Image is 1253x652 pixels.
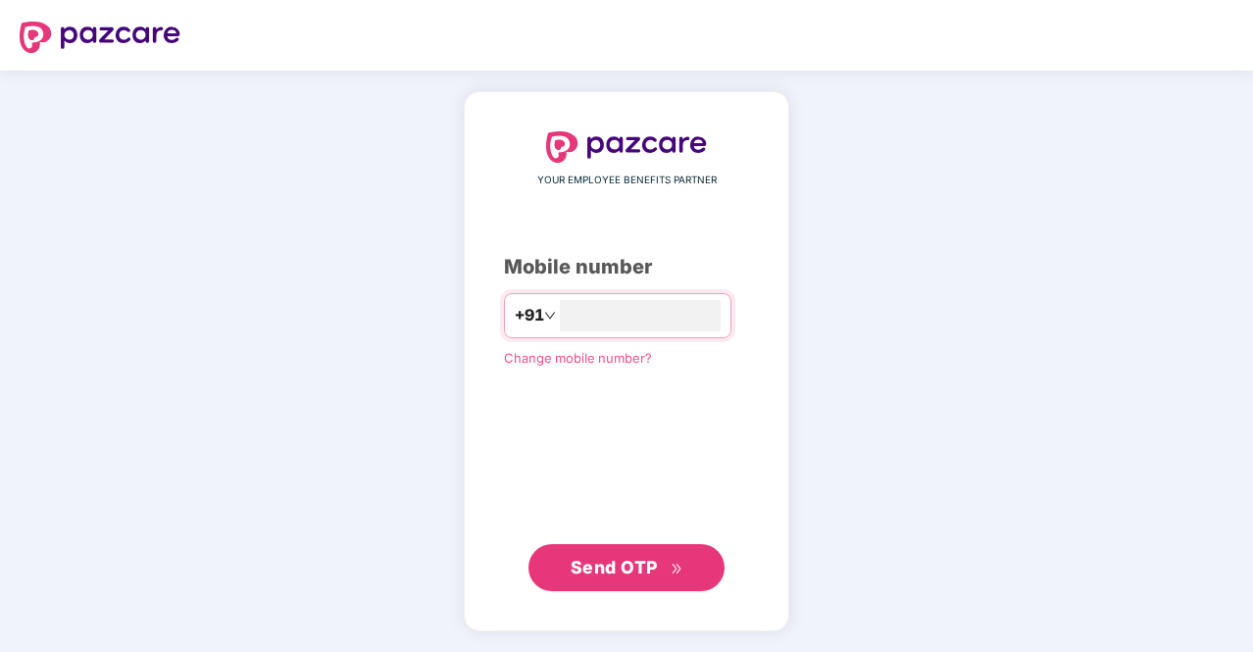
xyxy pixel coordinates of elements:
[546,131,707,163] img: logo
[537,173,717,188] span: YOUR EMPLOYEE BENEFITS PARTNER
[544,310,556,322] span: down
[20,22,180,53] img: logo
[515,303,544,327] span: +91
[571,557,658,577] span: Send OTP
[504,350,652,366] a: Change mobile number?
[528,544,725,591] button: Send OTPdouble-right
[504,252,749,282] div: Mobile number
[671,563,683,576] span: double-right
